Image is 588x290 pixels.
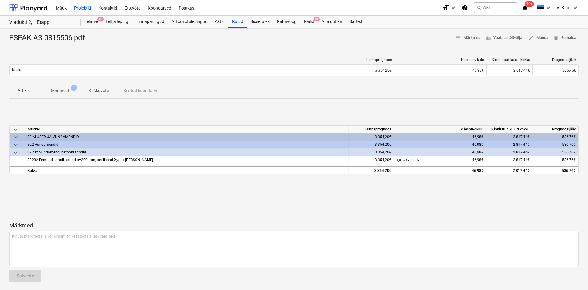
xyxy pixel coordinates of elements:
div: 46,98€ [397,133,483,141]
div: 82202 Vundamendi betoontarindid [27,149,345,156]
div: ESPAK AS 0815506.pdf [9,33,90,43]
div: 2 817,44€ [486,166,532,174]
a: Failid9+ [300,16,318,28]
div: 46,98€ [397,141,483,149]
div: Hinnaprognoos [348,126,394,133]
a: Tellija leping [102,16,132,28]
p: Kokkuvõte [89,87,109,94]
div: Kinnitatud kulud kokku [486,126,532,133]
div: 82 ALUSED JA VUNDAMENDID [27,133,345,141]
span: Vaata alltöövõtjat [485,34,523,41]
div: Kinnitatud kulud kokku [489,58,530,62]
a: Sissetulek [247,16,273,28]
span: 9+ [314,17,320,21]
span: delete [553,35,559,41]
a: Alltöövõtulepingud [168,16,211,28]
span: A. Kuut [557,5,571,10]
span: Muuda [528,34,548,41]
span: edit [528,35,534,41]
div: 3 354,20€ [348,133,394,141]
div: 46,98€ [397,68,484,72]
div: 2 817,44€ [486,133,532,141]
a: Analüütika [318,16,346,28]
span: keyboard_arrow_down [12,141,19,149]
div: Failid [300,16,318,28]
div: 822 Vundamendid [27,141,345,148]
span: 82202 Remondikanali seinad b=200 mm, bet lisand Xypex Adamic [27,158,153,162]
div: 2 817,44€ [486,141,532,149]
span: keyboard_arrow_down [12,149,19,156]
div: Vestlusvidin [557,261,588,290]
div: 3 354,20€ [348,65,394,75]
div: 536,76€ [532,141,578,149]
span: 99+ [525,1,534,7]
i: format_size [442,4,449,11]
span: 536,76€ [562,68,576,72]
div: 536,76€ [532,166,578,174]
div: 536,76€ [532,149,578,156]
a: Sätted [346,16,366,28]
p: Märkmed [9,222,579,229]
span: business [485,35,491,41]
span: Märkmed [456,34,480,41]
div: Kokku [25,166,348,174]
div: Hinnaprognoos [351,58,392,62]
a: Eelarve9+ [81,16,102,28]
div: 3 354,20€ [348,166,394,174]
div: Eelarve [81,16,102,28]
a: Aktid [211,16,228,28]
div: 536,76€ [532,133,578,141]
span: keyboard_arrow_down [12,126,19,133]
button: Eemalda [551,33,579,43]
div: Artikkel [25,126,348,133]
span: Eemalda [553,34,576,41]
span: keyboard_arrow_down [12,133,19,141]
p: Artiklid [17,87,31,94]
div: 46,98€ [397,156,483,164]
span: 9+ [97,17,104,21]
span: notes [456,35,461,41]
div: Käesolev kulu [397,58,484,62]
div: 46,98€ [397,167,483,175]
i: keyboard_arrow_down [544,4,552,11]
p: Manused [51,88,69,94]
div: Prognoosijääk [532,126,578,133]
p: Kokku [12,68,22,73]
button: Vaata alltöövõtjat [483,33,526,43]
button: Otsi [474,2,517,13]
button: Märkmed [453,33,483,43]
div: Käesolev kulu [394,126,486,133]
div: Prognoosijääk [535,58,576,62]
iframe: Chat Widget [557,261,588,290]
i: keyboard_arrow_down [571,4,579,11]
i: keyboard_arrow_down [449,4,457,11]
button: Muuda [526,33,551,43]
span: 536,76€ [562,158,576,162]
a: Rahavoog [273,16,300,28]
div: 3 354,20€ [348,149,394,156]
span: search [477,5,482,10]
div: 2 817,44€ [486,65,532,75]
i: Abikeskus [462,4,468,11]
a: Hinnapäringud [132,16,168,28]
div: 46,98€ [397,149,483,156]
small: 1,00 × 46,98€ / tk [397,158,419,162]
span: 1 [71,85,77,91]
div: 2 817,44€ [486,149,532,156]
a: Kulud [228,16,247,28]
div: 3 354,20€ [348,156,394,164]
span: 2 817,44€ [513,158,530,162]
i: notifications [522,4,528,11]
div: Viadukti 2, II Etapp [9,19,73,26]
div: 3 354,20€ [348,141,394,149]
